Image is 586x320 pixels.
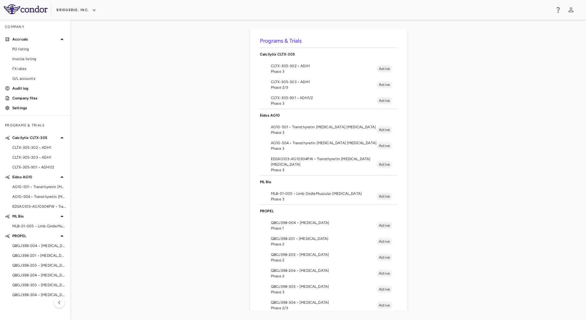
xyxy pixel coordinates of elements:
span: Active [376,303,392,308]
span: FX rates [12,66,66,71]
h6: Programs & Trials [260,37,397,45]
span: Phase 2 [271,241,376,247]
span: QBGJ398-201 • [MEDICAL_DATA] [12,253,66,258]
p: Settings [12,105,66,111]
span: Active [376,127,392,133]
span: AG10-504 • Transthyretin [MEDICAL_DATA] [MEDICAL_DATA] [12,194,66,199]
span: QBGJ398-304 • [MEDICAL_DATA] [271,300,376,305]
span: Active [376,223,392,228]
span: Phase 3 [271,289,376,295]
li: CLTX-305-302 • ADH1Phase 3Active [260,61,397,77]
li: QBGJ398-201 • [MEDICAL_DATA]Phase 2Active [260,233,397,249]
li: QBGJ398-004 • [MEDICAL_DATA]Phase 1Active [260,218,397,233]
li: CLTX-305-901 • ADH1/2Phase 3Active [260,93,397,109]
p: PROPEL [12,233,58,239]
span: PO listing [12,46,66,52]
span: Phase 3 [271,167,376,173]
p: ML Bio [12,214,58,219]
span: Active [376,66,392,71]
li: QBGJ398-203 • [MEDICAL_DATA]Phase 2Active [260,249,397,265]
div: Eidos AG10 [260,109,397,122]
span: Active [376,143,392,148]
p: Calcilytix CLTX-305 [12,135,58,141]
span: Phase 2 [271,257,376,263]
span: CLTX-305-303 • ADH1 [12,155,66,160]
span: CLTX-305-901 • ADH1/2 [271,95,376,101]
span: Invoice listing [12,56,66,62]
li: EDSAG103-AG10304PW • Transthyretin [MEDICAL_DATA] [MEDICAL_DATA]Phase 3Active [260,154,397,175]
li: QBGJ398-304 • [MEDICAL_DATA]Phase 2/3Active [260,297,397,313]
span: MLB-01-005 • Limb GirdleMuscular [MEDICAL_DATA] [271,191,376,196]
span: Phase 3 [271,146,376,151]
span: CLTX-305-302 • ADH1 [12,145,66,150]
li: QBGJ398-303 • [MEDICAL_DATA]Phase 3Active [260,281,397,297]
span: Phase 2 [271,273,376,279]
span: Phase 3 [271,101,376,106]
li: AG10-504 • Transthyretin [MEDICAL_DATA] [MEDICAL_DATA]Phase 3Active [260,138,397,154]
span: QBGJ398-204 • [MEDICAL_DATA] [12,272,66,278]
span: Active [376,287,392,292]
span: Phase 1 [271,226,376,231]
p: Eidos AG10 [260,113,397,118]
span: CLTX-305-302 • ADH1 [271,63,376,69]
span: Active [376,194,392,199]
div: Calcilytix CLTX-305 [260,48,397,61]
span: QBGJ398-303 • [MEDICAL_DATA] [271,284,376,289]
span: Active [376,82,392,87]
span: QBGJ398-303 • [MEDICAL_DATA] [12,282,66,288]
span: Phase 2/3 [271,305,376,311]
li: AG10-501 • Transthyretin [MEDICAL_DATA] [MEDICAL_DATA]Phase 3Active [260,122,397,138]
span: EDSAG103-AG10304PW • Transthyretin [MEDICAL_DATA] [MEDICAL_DATA] [271,156,376,167]
p: Accruals [12,37,58,42]
p: Company files [12,95,66,101]
p: ML Bio [260,179,397,185]
span: Phase 2/3 [271,85,376,90]
span: Phase 3 [271,130,376,135]
span: CLTX-305-303 • ADH1 [271,79,376,85]
span: QBGJ398-004 • [MEDICAL_DATA] [271,220,376,226]
span: QBGJ398-203 • [MEDICAL_DATA] [12,263,66,268]
span: Active [376,239,392,244]
span: QBGJ398-201 • [MEDICAL_DATA] [271,236,376,241]
li: QBGJ398-204 • [MEDICAL_DATA]Phase 2Active [260,265,397,281]
div: ML Bio [260,175,397,188]
span: QBGJ398-203 • [MEDICAL_DATA] [271,252,376,257]
span: QBGJ398-304 • [MEDICAL_DATA] [12,292,66,298]
span: AG10-501 • Transthyretin [MEDICAL_DATA] [MEDICAL_DATA] [12,184,66,190]
p: Eidos AG10 [12,174,58,180]
span: Active [376,98,392,103]
span: CLTX-305-901 • ADH1/2 [12,164,66,170]
img: logo-full-SnFGN8VE.png [4,4,48,14]
span: QBGJ398-004 • [MEDICAL_DATA] [12,243,66,249]
span: Active [376,255,392,260]
button: BridgeBio, Inc. [56,5,96,15]
span: EDSAG103-AG10304PW • Transthyretin [MEDICAL_DATA] [MEDICAL_DATA] [12,204,66,209]
p: Audit log [12,86,66,91]
span: Active [376,271,392,276]
li: MLB-01-005 • Limb GirdleMuscular [MEDICAL_DATA]Phase 3Active [260,188,397,204]
span: MLB-01-005 • Limb GirdleMuscular [MEDICAL_DATA] [12,223,66,229]
span: Active [376,162,392,167]
span: AG10-501 • Transthyretin [MEDICAL_DATA] [MEDICAL_DATA] [271,124,376,130]
li: CLTX-305-303 • ADH1Phase 2/3Active [260,77,397,93]
span: G/L accounts [12,76,66,81]
span: QBGJ398-204 • [MEDICAL_DATA] [271,268,376,273]
span: Phase 3 [271,196,376,202]
p: Calcilytix CLTX-305 [260,52,397,57]
div: PROPEL [260,205,397,218]
p: PROPEL [260,208,397,214]
span: AG10-504 • Transthyretin [MEDICAL_DATA] [MEDICAL_DATA] [271,140,376,146]
span: Phase 3 [271,69,376,74]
